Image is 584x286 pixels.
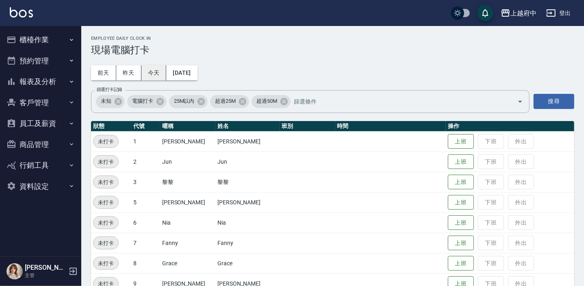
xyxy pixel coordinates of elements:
[3,92,78,113] button: 客戶管理
[93,178,118,186] span: 未打卡
[514,95,527,108] button: Open
[169,97,200,105] span: 25M以內
[335,121,446,132] th: 時間
[93,137,118,146] span: 未打卡
[215,253,280,273] td: Grace
[534,94,574,109] button: 搜尋
[131,131,160,152] td: 1
[215,172,280,192] td: 黎黎
[543,6,574,21] button: 登出
[3,50,78,71] button: 預約管理
[93,158,118,166] span: 未打卡
[477,5,493,21] button: save
[7,263,23,279] img: Person
[96,97,116,105] span: 未知
[131,152,160,172] td: 2
[93,198,118,207] span: 未打卡
[166,65,197,80] button: [DATE]
[169,95,208,108] div: 25M以內
[252,97,282,105] span: 超過50M
[160,253,215,273] td: Grace
[25,272,66,279] p: 主管
[3,176,78,197] button: 資料設定
[91,121,131,132] th: 狀態
[448,154,474,169] button: 上班
[510,8,536,18] div: 上越府中
[131,121,160,132] th: 代號
[160,152,215,172] td: Jun
[131,253,160,273] td: 8
[3,71,78,92] button: 報表及分析
[93,259,118,268] span: 未打卡
[160,121,215,132] th: 暱稱
[292,94,503,108] input: 篩選條件
[91,65,116,80] button: 前天
[448,256,474,271] button: 上班
[160,212,215,233] td: Nia
[448,236,474,251] button: 上班
[93,239,118,247] span: 未打卡
[10,7,33,17] img: Logo
[131,172,160,192] td: 3
[91,36,574,41] h2: Employee Daily Clock In
[448,175,474,190] button: 上班
[25,264,66,272] h5: [PERSON_NAME]
[210,97,241,105] span: 超過25M
[3,113,78,134] button: 員工及薪資
[96,95,125,108] div: 未知
[215,192,280,212] td: [PERSON_NAME]
[3,134,78,155] button: 商品管理
[3,29,78,50] button: 櫃檯作業
[215,121,280,132] th: 姓名
[280,121,335,132] th: 班別
[131,192,160,212] td: 5
[210,95,249,108] div: 超過25M
[446,121,574,132] th: 操作
[215,131,280,152] td: [PERSON_NAME]
[141,65,167,80] button: 今天
[160,131,215,152] td: [PERSON_NAME]
[448,134,474,149] button: 上班
[160,233,215,253] td: Fanny
[160,192,215,212] td: [PERSON_NAME]
[131,212,160,233] td: 6
[215,152,280,172] td: Jun
[131,233,160,253] td: 7
[97,87,122,93] label: 篩選打卡記錄
[116,65,141,80] button: 昨天
[127,97,158,105] span: 電腦打卡
[3,155,78,176] button: 行銷工具
[93,219,118,227] span: 未打卡
[215,212,280,233] td: Nia
[127,95,167,108] div: 電腦打卡
[215,233,280,253] td: Fanny
[160,172,215,192] td: 黎黎
[252,95,291,108] div: 超過50M
[91,44,574,56] h3: 現場電腦打卡
[497,5,540,22] button: 上越府中
[448,215,474,230] button: 上班
[448,195,474,210] button: 上班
